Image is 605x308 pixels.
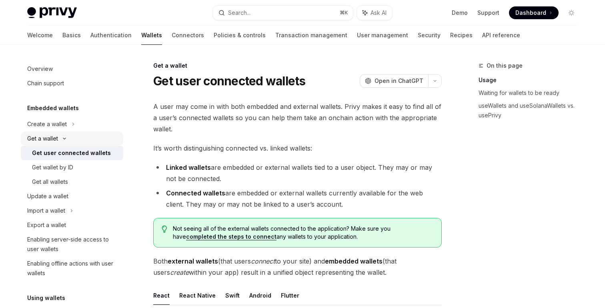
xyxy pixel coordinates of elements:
[27,220,66,230] div: Export a wallet
[477,9,499,17] a: Support
[281,286,299,305] button: Flutter
[251,257,275,265] em: connect
[179,286,216,305] button: React Native
[186,233,276,240] a: completed the steps to connect
[27,26,53,45] a: Welcome
[371,9,387,17] span: Ask AI
[357,26,408,45] a: User management
[27,191,68,201] div: Update a wallet
[482,26,520,45] a: API reference
[565,6,578,19] button: Toggle dark mode
[27,79,64,88] div: Chain support
[325,257,383,265] strong: embedded wallets
[479,74,584,87] a: Usage
[21,146,123,160] a: Get user connected wallets
[62,26,81,45] a: Basics
[360,74,428,88] button: Open in ChatGPT
[249,286,271,305] button: Android
[153,101,442,135] span: A user may come in with both embedded and external wallets. Privy makes it easy to find all of a ...
[153,74,306,88] h1: Get user connected wallets
[153,62,442,70] div: Get a wallet
[27,235,118,254] div: Enabling server-side access to user wallets
[21,232,123,256] a: Enabling server-side access to user wallets
[153,187,442,210] li: are embedded or external wallets currently available for the web client. They may or may not be l...
[166,163,211,171] strong: Linked wallets
[27,7,77,18] img: light logo
[162,225,167,233] svg: Tip
[21,175,123,189] a: Get all wallets
[27,64,53,74] div: Overview
[515,9,546,17] span: Dashboard
[375,77,423,85] span: Open in ChatGPT
[27,259,118,278] div: Enabling offline actions with user wallets
[228,8,250,18] div: Search...
[153,162,442,184] li: are embedded or external wallets tied to a user object. They may or may not be connected.
[418,26,441,45] a: Security
[166,189,225,197] strong: Connected wallets
[450,26,473,45] a: Recipes
[32,177,68,187] div: Get all wallets
[141,26,162,45] a: Wallets
[452,9,468,17] a: Demo
[214,26,266,45] a: Policies & controls
[27,119,67,129] div: Create a wallet
[487,61,523,70] span: On this page
[27,103,79,113] h5: Embedded wallets
[21,189,123,203] a: Update a wallet
[173,225,433,241] span: Not seeing all of the external wallets connected to the application? Make sure you have any walle...
[275,26,347,45] a: Transaction management
[27,206,65,215] div: Import a wallet
[32,163,73,172] div: Get wallet by ID
[170,268,189,276] em: create
[509,6,559,19] a: Dashboard
[21,76,123,91] a: Chain support
[172,26,204,45] a: Connectors
[479,99,584,122] a: useWallets and useSolanaWallets vs. usePrivy
[21,160,123,175] a: Get wallet by ID
[153,286,170,305] button: React
[153,256,442,278] span: Both (that users to your site) and (that users within your app) result in a unified object repres...
[225,286,240,305] button: Swift
[479,87,584,99] a: Waiting for wallets to be ready
[21,256,123,280] a: Enabling offline actions with user wallets
[168,257,218,265] strong: external wallets
[340,10,348,16] span: ⌘ K
[21,62,123,76] a: Overview
[27,293,65,303] h5: Using wallets
[21,218,123,232] a: Export a wallet
[32,148,111,158] div: Get user connected wallets
[27,134,58,143] div: Get a wallet
[357,6,392,20] button: Ask AI
[213,6,353,20] button: Search...⌘K
[153,143,442,154] span: It’s worth distinguishing connected vs. linked wallets:
[90,26,132,45] a: Authentication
